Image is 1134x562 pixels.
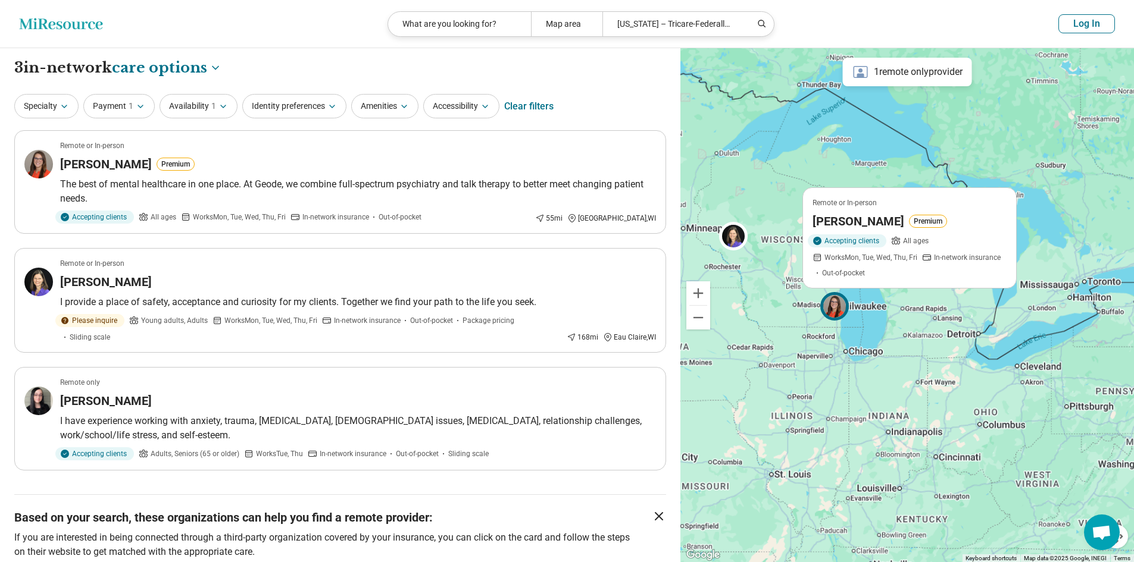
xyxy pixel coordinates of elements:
[112,58,207,78] span: care options
[242,94,346,118] button: Identity preferences
[813,197,877,208] p: Remote or In-person
[351,94,418,118] button: Amenities
[1084,514,1120,550] div: Open chat
[151,212,176,222] span: All ages
[83,94,155,118] button: Payment1
[60,156,152,172] h3: [PERSON_NAME]
[157,158,195,171] button: Premium
[686,306,710,329] button: Zoom out
[531,12,602,36] div: Map area
[824,252,917,263] span: Works Mon, Tue, Wed, Thu, Fri
[388,12,531,36] div: What are you looking for?
[567,332,598,343] div: 168 mi
[1114,555,1130,561] a: Terms (opens in new tab)
[379,212,421,222] span: Out-of-pocket
[822,268,865,278] span: Out-of-pocket
[224,315,317,326] span: Works Mon, Tue, Wed, Thu, Fri
[256,448,303,459] span: Works Tue, Thu
[504,92,554,121] div: Clear filters
[60,177,656,206] p: The best of mental healthcare in one place. At Geode, we combine full-spectrum psychiatry and tal...
[813,213,904,230] h3: [PERSON_NAME]
[55,211,134,224] div: Accepting clients
[141,315,208,326] span: Young adults, Adults
[55,447,134,460] div: Accepting clients
[567,213,656,224] div: [GEOGRAPHIC_DATA] , WI
[160,94,238,118] button: Availability1
[129,100,133,112] span: 1
[112,58,221,78] button: Care options
[535,213,563,224] div: 55 mi
[14,58,221,78] h1: 3 in-network
[211,100,216,112] span: 1
[603,332,656,343] div: Eau Claire , WI
[151,448,239,459] span: Adults, Seniors (65 or older)
[909,215,947,228] button: Premium
[396,448,439,459] span: Out-of-pocket
[686,281,710,305] button: Zoom in
[320,448,386,459] span: In-network insurance
[60,377,100,388] p: Remote only
[934,252,1001,263] span: In-network insurance
[60,393,152,409] h3: [PERSON_NAME]
[463,315,514,326] span: Package pricing
[334,315,401,326] span: In-network insurance
[55,314,124,327] div: Please inquire
[60,295,656,309] p: I provide a place of safety, acceptance and curiosity for my clients. Together we find your path ...
[448,448,489,459] span: Sliding scale
[1024,555,1107,561] span: Map data ©2025 Google, INEGI
[60,140,124,151] p: Remote or In-person
[70,332,110,343] span: Sliding scale
[193,212,286,222] span: Works Mon, Tue, Wed, Thu, Fri
[1058,14,1115,33] button: Log In
[843,58,972,86] div: 1 remote only provider
[808,234,886,247] div: Accepting clients
[302,212,369,222] span: In-network insurance
[60,258,124,269] p: Remote or In-person
[423,94,499,118] button: Accessibility
[60,274,152,290] h3: [PERSON_NAME]
[14,94,79,118] button: Specialty
[602,12,745,36] div: [US_STATE] – Tricare-Federally Funded
[410,315,453,326] span: Out-of-pocket
[60,414,656,442] p: I have experience working with anxiety, trauma, [MEDICAL_DATA], [DEMOGRAPHIC_DATA] issues, [MEDIC...
[903,236,929,246] span: All ages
